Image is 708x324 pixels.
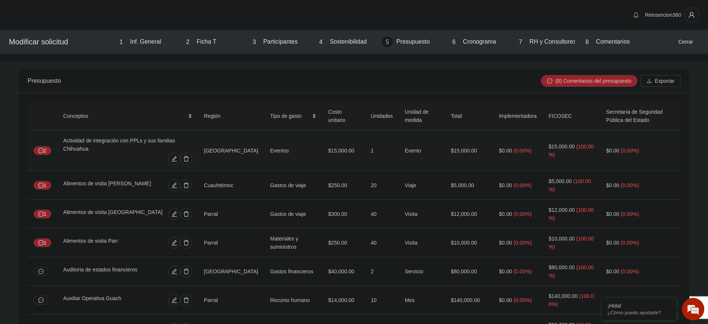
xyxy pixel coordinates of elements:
td: Recurso humano [264,286,322,315]
span: delete [181,268,192,274]
td: 40 [365,229,399,257]
span: Exportar [655,77,674,85]
span: ( 0.00% ) [621,211,639,217]
button: message1 [34,210,51,218]
div: Sostenibilidad [330,36,373,48]
th: Tipo de gasto [264,102,322,130]
span: (8) Comentarios del presupuesto [555,77,631,85]
td: 10 [365,286,399,315]
div: Auditoria de estados financieros [63,265,153,277]
button: edit [168,265,180,277]
div: Presupuesto [28,70,541,91]
th: Región [198,102,264,130]
span: user [685,12,699,18]
span: $0.00 [606,211,619,217]
span: $0.00 [499,297,512,303]
button: downloadExportar [641,75,680,87]
span: $5,000.00 [549,178,572,184]
td: Gastos de viaje [264,171,322,200]
td: Visita [399,229,445,257]
span: ( 0.00% ) [514,268,532,274]
span: 1 [120,39,123,45]
div: 3Participantes [248,36,309,48]
div: 2Ficha T [182,36,242,48]
span: $0.00 [499,211,512,217]
span: download [647,78,652,84]
th: Secretaría de Seguridad Pública del Estado [600,102,680,130]
th: Unidad de medida [399,102,445,130]
span: $0.00 [606,240,619,246]
span: $0.00 [606,148,619,154]
td: Materiales y suministros [264,229,322,257]
span: ( 0.00% ) [621,240,639,246]
span: 3 [253,39,256,45]
span: edit [169,211,180,217]
td: Gastos de viaje [264,200,322,229]
button: user [684,7,699,22]
span: 8 [585,39,589,45]
div: Inf. General [130,36,167,48]
span: ( 0.00% ) [514,240,532,246]
div: Alimentos de visita [PERSON_NAME] [63,179,160,191]
button: message1 [34,181,51,190]
div: ¡Hola! [607,303,671,309]
span: 4 [319,39,323,45]
button: edit [168,179,180,191]
span: delete [181,297,192,303]
span: message [547,78,552,84]
span: edit [169,240,180,246]
td: $15,000.00 [322,130,365,171]
span: $140,000.00 [549,293,578,299]
td: Parral [198,229,264,257]
th: Costo unitario [322,102,365,130]
td: $250.00 [322,229,365,257]
td: $5,000.00 [445,171,493,200]
div: Alimentos de visita [GEOGRAPHIC_DATA] [63,208,165,220]
div: RH y Consultores [530,36,582,48]
td: Parral [198,200,264,229]
span: edit [169,297,180,303]
div: Actividad de integración con PPLs y sus familias Chihuahua [63,136,192,153]
button: message(8) Comentarios del presupuesto [541,75,638,87]
span: $0.00 [499,240,512,246]
span: $15,000.00 [549,144,575,150]
td: 2 [365,257,399,286]
span: ( 0.00% ) [514,211,532,217]
span: ( 0.00% ) [621,148,639,154]
button: edit [168,237,180,249]
div: 5Presupuesto [381,36,442,48]
th: Unidades [365,102,399,130]
th: FICOSEC [543,102,600,130]
td: $140,000.00 [445,286,493,315]
button: edit [168,294,180,306]
button: delete [180,237,192,249]
button: delete [180,179,192,191]
td: $12,000.00 [445,200,493,229]
span: 6 [452,39,455,45]
td: [GEOGRAPHIC_DATA] [198,257,264,286]
button: delete [180,265,192,277]
span: Reinsercion360 [645,12,681,18]
button: Cerrar [672,36,699,48]
td: Parral [198,286,264,315]
button: bell [630,9,642,21]
td: Viaje [399,171,445,200]
span: $0.00 [499,182,512,188]
div: Presupuesto [396,36,436,48]
span: $0.00 [499,268,512,274]
td: Evento [399,130,445,171]
button: message [34,296,48,305]
span: $12,000.00 [549,207,575,213]
button: message2 [34,146,51,155]
span: $0.00 [606,182,619,188]
td: Gastos financieros [264,257,322,286]
span: message [38,298,44,303]
td: $250.00 [322,171,365,200]
span: ( 0.00% ) [621,297,639,303]
div: Cronograma [463,36,502,48]
td: 1 [365,130,399,171]
td: Visita [399,200,445,229]
span: $80,000.00 [549,264,575,270]
span: message [38,240,44,246]
td: Servicio [399,257,445,286]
